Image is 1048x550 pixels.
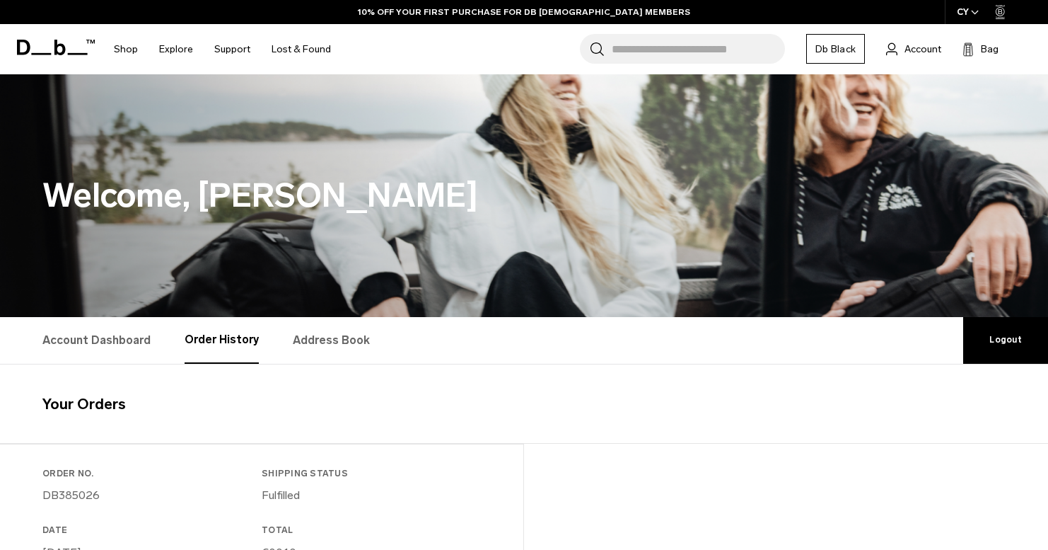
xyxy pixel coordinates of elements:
[214,24,250,74] a: Support
[262,467,475,480] h3: Shipping Status
[262,524,475,537] h3: Total
[42,317,151,364] a: Account Dashboard
[886,40,941,57] a: Account
[293,317,370,364] a: Address Book
[358,6,690,18] a: 10% OFF YOUR FIRST PURCHASE FOR DB [DEMOGRAPHIC_DATA] MEMBERS
[42,524,256,537] h3: Date
[962,40,998,57] button: Bag
[904,42,941,57] span: Account
[963,317,1048,364] a: Logout
[42,393,1006,416] h4: Your Orders
[806,34,865,64] a: Db Black
[159,24,193,74] a: Explore
[42,467,256,480] h3: Order No.
[42,488,100,502] a: DB385026
[272,24,331,74] a: Lost & Found
[103,24,342,74] nav: Main Navigation
[42,171,1006,221] h1: Welcome, [PERSON_NAME]
[185,317,259,364] a: Order History
[981,42,998,57] span: Bag
[262,487,475,504] p: Fulfilled
[114,24,138,74] a: Shop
